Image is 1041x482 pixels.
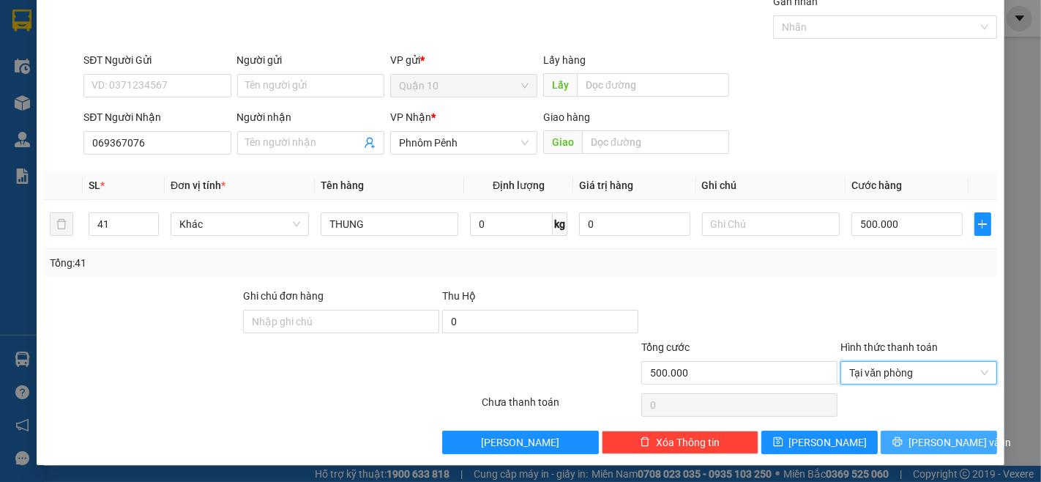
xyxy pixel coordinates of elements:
[543,111,590,123] span: Giao hàng
[849,362,988,384] span: Tại văn phòng
[321,212,459,236] input: VD: Bàn, Ghế
[364,137,376,149] span: user-add
[974,212,992,236] button: plus
[83,52,231,68] div: SĐT Người Gửi
[7,97,99,141] b: [STREET_ADDRESS][PERSON_NAME][PERSON_NAME]
[101,97,193,125] b: [STREET_ADDRESS][PERSON_NAME]
[773,437,783,448] span: save
[975,218,991,230] span: plus
[399,75,529,97] span: Quận 10
[640,437,650,448] span: delete
[179,213,300,235] span: Khác
[390,111,431,123] span: VP Nhận
[243,310,439,333] input: Ghi chú đơn hàng
[101,81,111,92] span: environment
[321,179,364,191] span: Tên hàng
[101,62,195,78] li: VP Phnôm Pênh
[543,73,577,97] span: Lấy
[840,341,938,353] label: Hình thức thanh toán
[656,434,720,451] span: Xóa Thông tin
[641,341,690,353] span: Tổng cước
[237,109,384,125] div: Người nhận
[553,212,567,236] span: kg
[702,212,840,236] input: Ghi Chú
[789,434,868,451] span: [PERSON_NAME]
[442,431,599,454] button: [PERSON_NAME]
[50,255,403,271] div: Tổng: 41
[7,81,18,92] span: environment
[493,179,545,191] span: Định lượng
[83,109,231,125] div: SĐT Người Nhận
[602,431,758,454] button: deleteXóa Thông tin
[761,431,878,454] button: save[PERSON_NAME]
[243,290,324,302] label: Ghi chú đơn hàng
[481,394,641,420] div: Chưa thanh toán
[579,212,690,236] input: 0
[7,7,212,35] li: [PERSON_NAME]
[390,52,537,68] div: VP gửi
[7,62,101,78] li: VP Quận 10
[237,52,384,68] div: Người gửi
[577,73,729,97] input: Dọc đường
[399,132,529,154] span: Phnôm Pênh
[851,179,902,191] span: Cước hàng
[582,130,729,154] input: Dọc đường
[881,431,997,454] button: printer[PERSON_NAME] và In
[89,179,100,191] span: SL
[50,212,73,236] button: delete
[543,130,582,154] span: Giao
[442,290,476,302] span: Thu Hộ
[482,434,560,451] span: [PERSON_NAME]
[579,179,633,191] span: Giá trị hàng
[543,54,586,66] span: Lấy hàng
[908,434,1011,451] span: [PERSON_NAME] và In
[171,179,225,191] span: Đơn vị tính
[892,437,903,448] span: printer
[696,171,846,200] th: Ghi chú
